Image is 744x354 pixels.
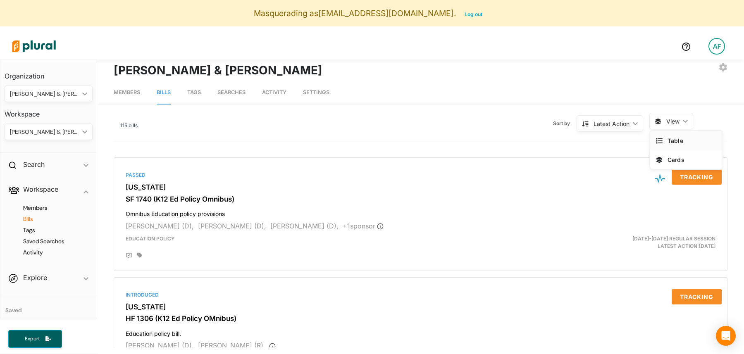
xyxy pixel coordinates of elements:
div: Open Intercom Messenger [716,326,736,346]
div: Add tags [137,252,142,258]
span: Sort by [553,120,577,127]
span: [PERSON_NAME] (D), [126,341,194,349]
span: Export [19,335,45,342]
span: Settings [303,89,329,95]
span: Activity [262,89,286,95]
div: [PERSON_NAME] & [PERSON_NAME] [10,90,79,98]
span: Tags [187,89,201,95]
span: 115 bills [120,122,138,128]
h3: Workspace [5,102,93,120]
h4: Education policy bill. [126,326,715,337]
span: [PERSON_NAME] (D), [126,222,194,230]
span: Table [668,137,717,144]
img: Logo for Plural [5,32,63,61]
div: Latest Action: [DATE] [521,235,722,250]
div: Add Position Statement [126,252,132,259]
button: Tracking [672,169,722,185]
span: Cards [668,156,717,163]
a: Activity [13,249,88,257]
button: Cards [650,150,723,169]
a: Settings [303,81,329,105]
a: Members [114,81,140,105]
h1: [PERSON_NAME] & [PERSON_NAME] [114,62,322,79]
span: [DATE]-[DATE] Regular Session [632,235,715,242]
span: View [666,117,680,126]
h2: Search [23,160,45,169]
h3: [US_STATE] [126,303,715,311]
h3: Organization [5,64,93,82]
a: Saved Searches [13,238,88,245]
span: [PERSON_NAME] (D), [198,222,266,230]
span: [PERSON_NAME] (R) [198,341,263,349]
span: Members [114,89,140,95]
div: Introduced [126,291,715,299]
span: Bills [157,89,171,95]
h4: Omnibus Education policy provisions [126,207,715,218]
a: Searches [217,81,246,105]
div: [PERSON_NAME] & [PERSON_NAME] [10,128,79,136]
a: AF [702,35,732,58]
button: Tracking [672,289,722,304]
span: Education Policy [126,235,175,242]
div: Latest Action [594,119,630,128]
h2: Workspace [23,185,58,194]
span: + 1 sponsor [343,222,384,230]
a: Activity [262,81,286,105]
h3: [US_STATE] [126,183,715,191]
span: [PERSON_NAME] (D), [270,222,339,230]
h2: Explore [23,273,47,282]
div: Passed [126,171,715,179]
span: [EMAIL_ADDRESS][DOMAIN_NAME] [318,8,454,18]
div: AF [708,38,725,55]
a: Bills [157,81,171,105]
h3: HF 1306 (K12 Ed Policy OMnibus) [126,314,715,323]
h3: SF 1740 (K12 Ed Policy Omnibus) [126,195,715,203]
button: Export [8,330,62,348]
span: Searches [217,89,246,95]
h4: Saved [0,296,97,316]
a: Tags [13,226,88,234]
button: Log out [456,8,491,21]
button: Table [650,131,723,150]
a: Bills [13,215,88,223]
a: Members [13,204,88,212]
a: Tags [187,81,201,105]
